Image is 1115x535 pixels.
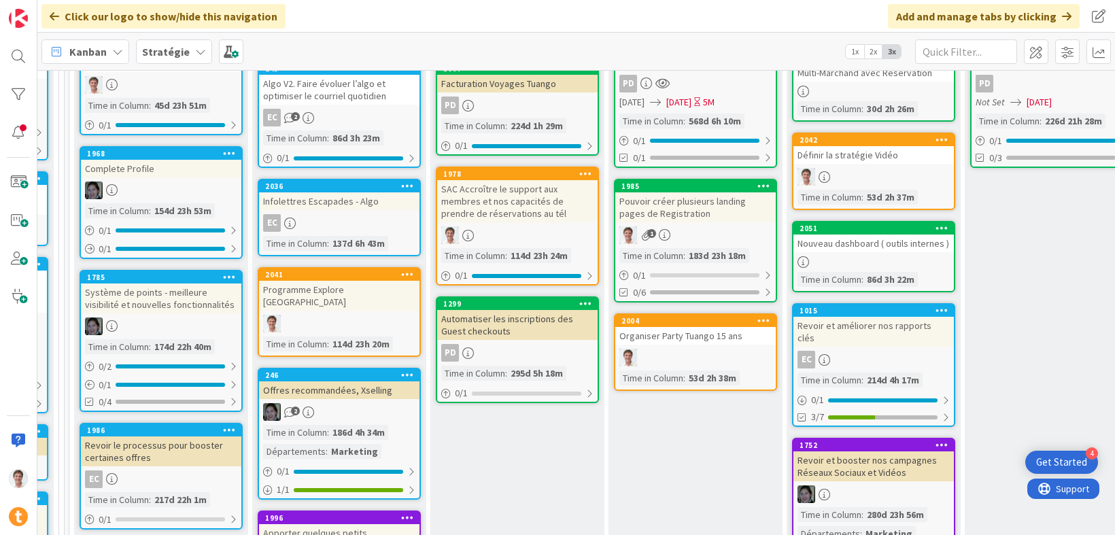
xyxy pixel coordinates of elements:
div: 0/1 [81,511,241,528]
a: Datawarehouse - SegmentationPD[DATE][DATE]5MTime in Column:568d 6h 10m0/10/1 [614,39,777,168]
a: 1299Automatiser les inscriptions des Guest checkoutsPDTime in Column:295d 5h 18m0/1 [436,296,599,403]
span: 0 / 1 [989,134,1002,148]
div: Time in Column [619,248,683,263]
span: 0 / 1 [99,513,112,527]
div: 1785 [87,273,241,282]
a: 1986Revoir le processus pour booster certaines offresECTime in Column:217d 22h 1m0/1 [80,423,243,530]
span: 0/6 [633,286,646,300]
div: Time in Column [85,492,149,507]
div: 1/1 [259,481,419,498]
div: 1299Automatiser les inscriptions des Guest checkouts [437,298,598,340]
span: : [1040,114,1042,128]
div: JG [259,315,419,332]
div: Automatiser les inscriptions des Guest checkouts [437,310,598,340]
div: 0/1 [437,267,598,284]
div: 2004 [615,315,776,327]
span: 3/7 [811,410,824,424]
img: JG [619,349,637,366]
div: Open Get Started checklist, remaining modules: 4 [1025,451,1098,474]
div: 214d 4h 17m [863,373,923,387]
div: Système de points - meilleure visibilité et nouvelles fonctionnalités [81,283,241,313]
span: 0 / 1 [277,464,290,479]
div: JG [81,76,241,94]
div: 2041Programme Explore [GEOGRAPHIC_DATA] [259,269,419,311]
div: Algo V2. Faire évoluer l’algo et optimiser le courriel quotidien [259,75,419,105]
div: Organiser Party Tuango 15 ans [615,327,776,345]
div: EC [259,214,419,232]
span: : [326,444,328,459]
div: 45d 23h 51m [151,98,210,113]
span: : [861,190,863,205]
span: 0/1 [633,151,646,165]
div: 2036 [265,182,419,191]
div: 4 [1086,447,1098,460]
span: 0/4 [99,395,112,409]
div: Départements [263,444,326,459]
div: 2042 [800,135,954,145]
span: 2 [291,407,300,415]
span: 0 / 2 [99,360,112,374]
img: AA [263,403,281,421]
div: 1785Système de points - meilleure visibilité et nouvelles fonctionnalités [81,271,241,313]
div: PD [441,344,459,362]
span: 0 / 1 [455,269,468,283]
div: 2042 [793,134,954,146]
span: 2x [864,45,882,58]
div: EC [797,351,815,368]
div: 0/1 [81,377,241,394]
div: 1015 [793,305,954,317]
span: 1 [647,229,656,238]
div: 86d 3h 23m [329,131,383,145]
div: Time in Column [85,98,149,113]
div: Complete Profile [81,160,241,177]
div: Time in Column [797,373,861,387]
img: JG [441,226,459,244]
span: 0 / 1 [99,118,112,133]
span: 0 / 1 [99,224,112,238]
div: 295d 5h 18m [507,366,566,381]
div: EC [793,351,954,368]
div: 1299 [443,299,598,309]
img: JG [797,168,815,186]
div: Add and manage tabs by clicking [888,4,1080,29]
div: 1785 [81,271,241,283]
div: 1986 [87,426,241,435]
span: 0 / 1 [633,134,646,148]
div: Multi-Marchand avec Réservation [793,64,954,82]
span: 1x [846,45,864,58]
div: AA [793,485,954,503]
div: 1752 [800,441,954,450]
div: AA [81,182,241,199]
span: 0 / 1 [99,242,112,256]
img: AA [797,485,815,503]
span: 0 / 1 [633,269,646,283]
div: 1978 [443,169,598,179]
a: 2042Définir la stratégie VidéoJGTime in Column:53d 2h 37m [792,133,955,210]
div: Click our logo to show/hide this navigation [41,4,286,29]
img: JG [85,76,103,94]
div: 30d 2h 26m [863,101,918,116]
div: PD [615,75,776,92]
div: Time in Column [797,101,861,116]
div: 1968 [81,148,241,160]
div: Time in Column [797,272,861,287]
div: 246 [259,369,419,381]
div: Time in Column [263,336,327,351]
span: 0 / 1 [277,151,290,165]
a: Multi-Marchand avec RéservationTime in Column:30d 2h 26m [792,50,955,122]
div: Time in Column [263,236,327,251]
div: Time in Column [263,425,327,440]
img: AA [85,182,103,199]
div: 174d 22h 40m [151,339,215,354]
div: 2051Nouveau dashboard ( outils internes ) [793,222,954,252]
a: 245Algo V2. Faire évoluer l’algo et optimiser le courriel quotidienECTime in Column:86d 3h 23m0/1 [258,61,421,168]
span: : [861,373,863,387]
div: 1752 [793,439,954,451]
div: 2041 [259,269,419,281]
span: : [149,203,151,218]
div: Revoir le processus pour booster certaines offres [81,436,241,466]
div: 245Algo V2. Faire évoluer l’algo et optimiser le courriel quotidien [259,63,419,105]
span: : [683,248,685,263]
span: : [327,425,329,440]
div: 1986 [81,424,241,436]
